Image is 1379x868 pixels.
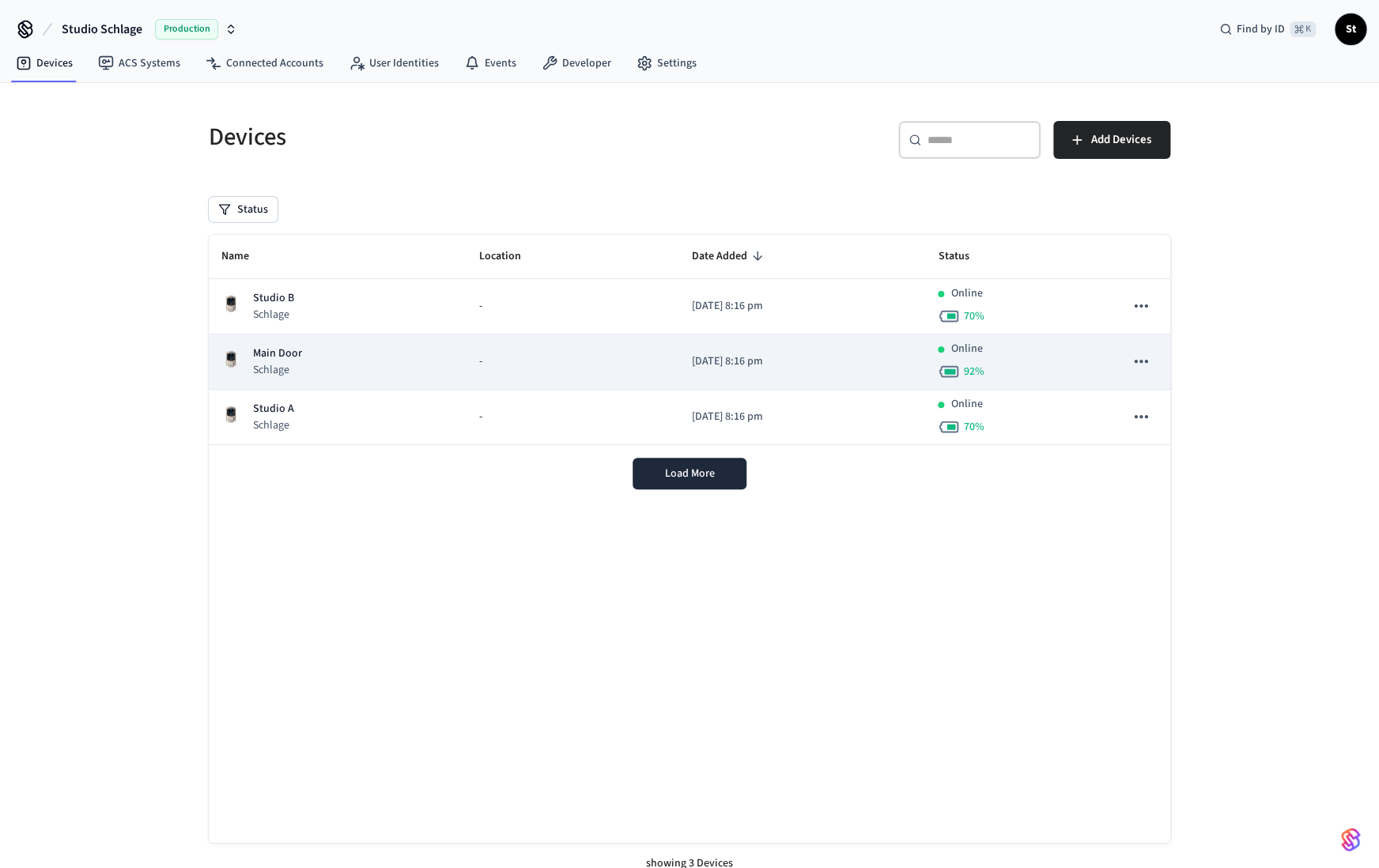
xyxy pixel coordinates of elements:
span: Production [155,19,218,40]
span: 70 % [963,308,984,324]
button: St [1335,13,1366,45]
h5: Devices [209,121,680,153]
span: - [479,298,482,315]
p: Schlage [253,362,302,378]
span: ⌘ K [1290,21,1316,37]
span: 70 % [963,419,984,435]
a: Connected Accounts [193,49,336,77]
p: Schlage [253,307,294,323]
p: Online [950,396,982,413]
p: Schlage [253,417,294,433]
button: Add Devices [1053,121,1170,159]
button: Status [209,197,278,222]
button: Load More [633,458,746,489]
p: Online [950,285,982,302]
img: Schlage Sense Smart Deadbolt with Camelot Trim, Front [221,405,240,424]
span: St [1336,15,1365,43]
span: Add Devices [1091,130,1151,150]
p: Studio A [253,401,294,417]
a: Settings [624,49,709,77]
div: Find by ID⌘ K [1207,15,1328,43]
span: Studio Schlage [62,20,142,39]
p: [DATE] 8:16 pm [692,298,912,315]
span: Location [479,244,542,269]
p: Online [950,341,982,357]
a: User Identities [336,49,451,77]
a: Events [451,49,529,77]
p: Main Door [253,345,302,362]
table: sticky table [209,235,1170,445]
p: [DATE] 8:16 pm [692,353,912,370]
p: Studio B [253,290,294,307]
img: Schlage Sense Smart Deadbolt with Camelot Trim, Front [221,349,240,368]
span: Date Added [692,244,768,269]
span: Name [221,244,270,269]
span: - [479,409,482,425]
a: Devices [3,49,85,77]
img: Schlage Sense Smart Deadbolt with Camelot Trim, Front [221,294,240,313]
span: Find by ID [1237,21,1285,37]
p: [DATE] 8:16 pm [692,409,912,425]
span: 92 % [963,364,984,379]
a: ACS Systems [85,49,193,77]
a: Developer [529,49,624,77]
span: Load More [665,466,715,481]
span: - [479,353,482,370]
img: SeamLogoGradient.69752ec5.svg [1341,827,1360,852]
span: Status [938,244,989,269]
